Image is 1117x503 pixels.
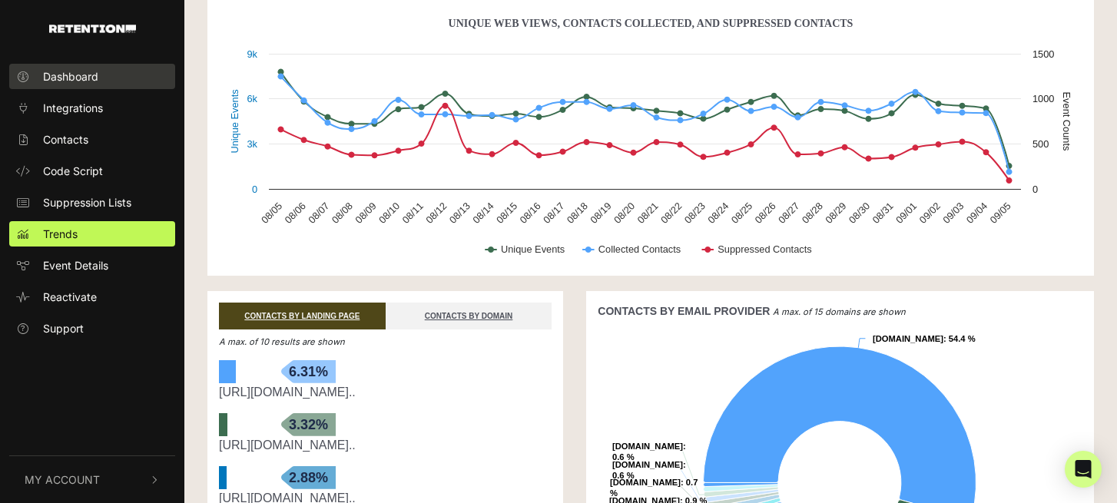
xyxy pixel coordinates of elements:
[873,334,976,343] text: : 54.4 %
[376,200,402,226] text: 08/10
[247,138,257,150] text: 3k
[847,200,872,226] text: 08/30
[43,68,98,84] span: Dashboard
[518,200,543,226] text: 08/16
[43,194,131,210] span: Suppression Lists
[987,200,1013,226] text: 09/05
[612,460,686,480] text: : 0.6 %
[705,200,731,226] text: 08/24
[259,200,284,226] text: 08/05
[612,442,686,462] text: : 0.6 %
[612,200,637,226] text: 08/20
[917,200,943,226] text: 09/02
[353,200,378,226] text: 08/09
[386,303,552,329] a: CONTACTS BY DOMAIN
[247,48,257,60] text: 9k
[219,436,552,455] div: https://www.framebridge.com/web-pixels@73b305c4w82c1918fpb7086179m603a4010/apps/designer/framing-...
[43,320,84,336] span: Support
[247,93,257,104] text: 6k
[964,200,989,226] text: 09/04
[823,200,848,226] text: 08/29
[9,158,175,184] a: Code Script
[1032,93,1054,104] text: 1000
[9,253,175,278] a: Event Details
[940,200,966,226] text: 09/03
[776,200,801,226] text: 08/27
[219,303,386,329] a: CONTACTS BY LANDING PAGE
[43,163,103,179] span: Code Script
[610,478,698,498] text: : 0.7 %
[800,200,825,226] text: 08/28
[306,200,331,226] text: 08/07
[219,383,552,402] div: https://www.framebridge.com/web-pixels@73b305c4w82c1918fpb7086179m603a4010/
[612,442,683,451] tspan: [DOMAIN_NAME]
[9,221,175,247] a: Trends
[9,456,175,503] button: My Account
[43,226,78,242] span: Trends
[718,243,811,255] text: Suppressed Contacts
[1032,48,1054,60] text: 1500
[610,478,681,487] tspan: [DOMAIN_NAME]
[870,200,895,226] text: 08/31
[43,131,88,147] span: Contacts
[447,200,472,226] text: 08/13
[470,200,496,226] text: 08/14
[49,25,136,33] img: Retention.com
[9,190,175,215] a: Suppression Lists
[612,460,683,469] tspan: [DOMAIN_NAME]
[9,127,175,152] a: Contacts
[752,200,777,226] text: 08/26
[281,413,336,436] span: 3.32%
[565,200,590,226] text: 08/18
[281,466,336,489] span: 2.88%
[1065,451,1102,488] div: Open Intercom Messenger
[588,200,613,226] text: 08/19
[635,200,660,226] text: 08/21
[219,386,356,399] a: [URL][DOMAIN_NAME]..
[729,200,754,226] text: 08/25
[43,257,108,273] span: Event Details
[9,64,175,89] a: Dashboard
[9,316,175,341] a: Support
[598,305,770,317] strong: CONTACTS BY EMAIL PROVIDER
[873,334,943,343] tspan: [DOMAIN_NAME]
[658,200,684,226] text: 08/22
[283,200,308,226] text: 08/06
[682,200,708,226] text: 08/23
[330,200,355,226] text: 08/08
[893,200,919,226] text: 09/01
[449,18,853,29] text: Unique Web Views, Contacts Collected, And Suppressed Contacts
[423,200,449,226] text: 08/12
[43,289,97,305] span: Reactivate
[501,243,565,255] text: Unique Events
[494,200,519,226] text: 08/15
[598,243,681,255] text: Collected Contacts
[43,100,103,116] span: Integrations
[219,438,356,452] a: [URL][DOMAIN_NAME]..
[9,284,175,309] a: Reactivate
[219,11,1082,272] svg: Unique Web Views, Contacts Collected, And Suppressed Contacts
[541,200,566,226] text: 08/17
[229,89,240,153] text: Unique Events
[219,336,345,347] em: A max. of 10 results are shown
[281,360,336,383] span: 6.31%
[1032,184,1038,195] text: 0
[1032,138,1049,150] text: 500
[25,472,100,488] span: My Account
[252,184,257,195] text: 0
[9,95,175,121] a: Integrations
[400,200,426,226] text: 08/11
[773,306,906,317] em: A max. of 15 domains are shown
[1061,92,1072,151] text: Event Counts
